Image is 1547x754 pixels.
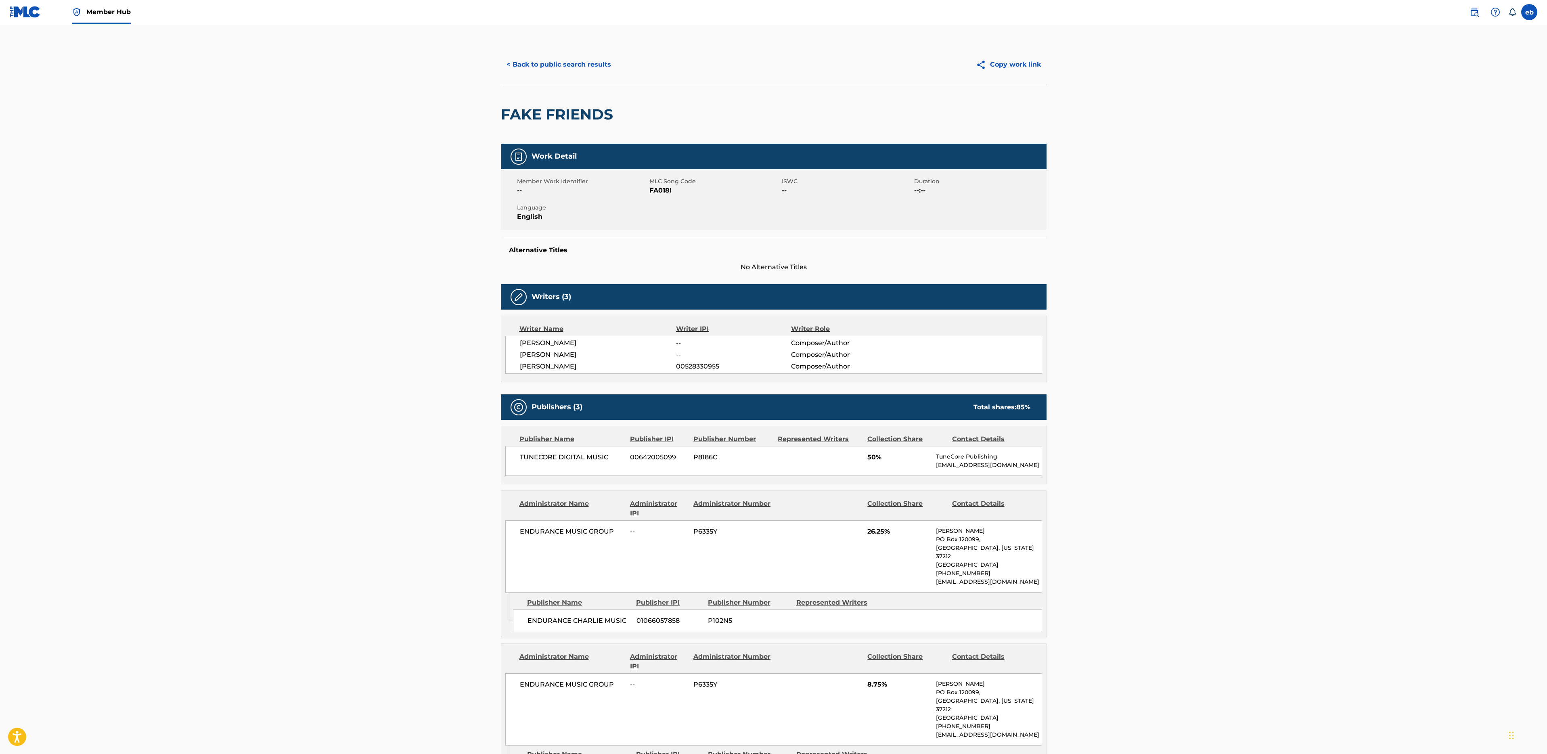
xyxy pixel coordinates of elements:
span: 8.75% [867,680,930,689]
span: -- [676,350,791,360]
a: Public Search [1466,4,1482,20]
span: [PERSON_NAME] [520,338,676,348]
span: ENDURANCE MUSIC GROUP [520,680,624,689]
div: Drag [1509,723,1514,748]
h5: Alternative Titles [509,246,1038,254]
p: [PERSON_NAME] [936,680,1041,688]
span: Composer/Author [791,362,896,371]
div: Administrator Name [519,652,624,671]
p: [GEOGRAPHIC_DATA], [US_STATE] 37212 [936,697,1041,714]
h2: FAKE FRIENDS [501,105,617,124]
span: No Alternative Titles [501,262,1047,272]
span: [PERSON_NAME] [520,350,676,360]
div: Collection Share [867,434,946,444]
div: Total shares: [973,402,1030,412]
span: Language [517,203,647,212]
div: Contact Details [952,434,1030,444]
p: [EMAIL_ADDRESS][DOMAIN_NAME] [936,461,1041,469]
span: ENDURANCE CHARLIE MUSIC [528,616,630,626]
p: PO Box 120099, [936,535,1041,544]
div: Administrator IPI [630,499,687,518]
img: Work Detail [514,152,523,161]
img: Top Rightsholder [72,7,82,17]
span: FA018I [649,186,780,195]
span: 50% [867,452,930,462]
span: ISWC [782,177,912,186]
span: Member Work Identifier [517,177,647,186]
div: Represented Writers [796,598,879,607]
div: Writer Name [519,324,676,334]
span: ENDURANCE MUSIC GROUP [520,527,624,536]
p: [EMAIL_ADDRESS][DOMAIN_NAME] [936,578,1041,586]
div: Contact Details [952,499,1030,518]
p: [GEOGRAPHIC_DATA] [936,714,1041,722]
div: Administrator Number [693,499,772,518]
span: -- [630,680,687,689]
div: Notifications [1508,8,1516,16]
img: help [1490,7,1500,17]
span: 85 % [1016,403,1030,411]
div: User Menu [1521,4,1537,20]
p: TuneCore Publishing [936,452,1041,461]
iframe: Resource Center [1524,551,1547,616]
span: P6335Y [693,527,772,536]
span: Duration [914,177,1045,186]
div: Publisher IPI [630,434,687,444]
span: [PERSON_NAME] [520,362,676,371]
div: Contact Details [952,652,1030,671]
div: Collection Share [867,499,946,518]
iframe: Chat Widget [1507,715,1547,754]
div: Writer Role [791,324,896,334]
span: Member Hub [86,7,131,17]
div: Publisher IPI [636,598,702,607]
span: -- [630,527,687,536]
img: Writers [514,292,523,302]
button: < Back to public search results [501,54,617,75]
span: English [517,212,647,222]
div: Administrator Name [519,499,624,518]
button: Copy work link [970,54,1047,75]
div: Administrator IPI [630,652,687,671]
div: Publisher Number [693,434,772,444]
span: TUNECORE DIGITAL MUSIC [520,452,624,462]
p: [PHONE_NUMBER] [936,569,1041,578]
p: [PHONE_NUMBER] [936,722,1041,731]
span: P6335Y [693,680,772,689]
p: PO Box 120099, [936,688,1041,697]
h5: Writers (3) [532,292,571,302]
span: Composer/Author [791,350,896,360]
img: MLC Logo [10,6,41,18]
span: MLC Song Code [649,177,780,186]
div: Collection Share [867,652,946,671]
span: Composer/Author [791,338,896,348]
h5: Publishers (3) [532,402,582,412]
p: [GEOGRAPHIC_DATA], [US_STATE] 37212 [936,544,1041,561]
div: Represented Writers [778,434,861,444]
div: Help [1487,4,1503,20]
div: Publisher Name [519,434,624,444]
p: [PERSON_NAME] [936,527,1041,535]
div: Publisher Name [527,598,630,607]
span: 00642005099 [630,452,687,462]
span: P8186C [693,452,772,462]
div: Publisher Number [708,598,790,607]
img: Copy work link [976,60,990,70]
div: Administrator Number [693,652,772,671]
span: 01066057858 [636,616,702,626]
p: [GEOGRAPHIC_DATA] [936,561,1041,569]
span: -- [517,186,647,195]
span: -- [676,338,791,348]
h5: Work Detail [532,152,577,161]
span: 00528330955 [676,362,791,371]
span: P102N5 [708,616,790,626]
span: 26.25% [867,527,930,536]
img: Publishers [514,402,523,412]
img: search [1470,7,1479,17]
span: -- [782,186,912,195]
p: [EMAIL_ADDRESS][DOMAIN_NAME] [936,731,1041,739]
div: Writer IPI [676,324,791,334]
span: --:-- [914,186,1045,195]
